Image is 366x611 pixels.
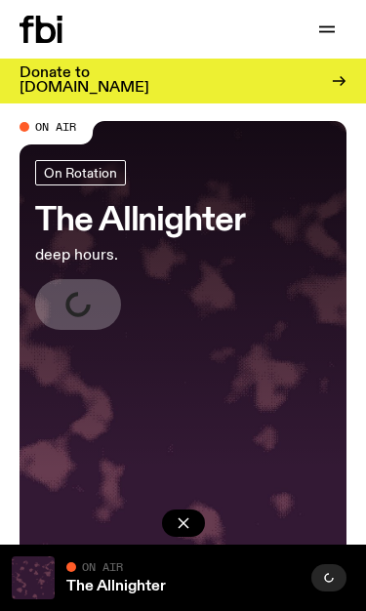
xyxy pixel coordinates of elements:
[35,244,245,267] p: deep hours.
[66,579,166,594] a: The Allnighter
[44,165,117,180] span: On Rotation
[82,560,123,573] span: On Air
[35,160,126,185] a: On Rotation
[35,120,76,133] span: On Air
[35,205,245,236] h3: The Allnighter
[20,66,176,96] h3: Donate to [DOMAIN_NAME]
[35,160,245,330] a: The Allnighterdeep hours.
